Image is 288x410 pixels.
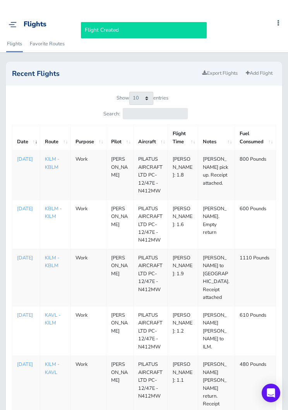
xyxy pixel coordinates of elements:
[168,200,198,249] td: [PERSON_NAME]: 1.6
[168,306,198,355] td: [PERSON_NAME]: 1.2
[198,125,235,151] th: Notes: activate to sort column ascending
[106,249,134,306] td: [PERSON_NAME]
[70,306,106,355] td: Work
[242,68,276,79] a: Add Flight
[70,151,106,200] td: Work
[168,249,198,306] td: [PERSON_NAME]: 1.9
[106,200,134,249] td: [PERSON_NAME]
[17,254,35,262] a: [DATE]
[45,205,62,220] a: KBLM - KILM
[45,312,60,326] a: KAVL - KILM
[103,108,187,119] label: Search:
[235,125,276,151] th: Fuel Consumed: activate to sort column ascending
[45,254,59,269] a: KILM - KBLM
[235,306,276,355] td: 610 Pounds
[106,151,134,200] td: [PERSON_NAME]
[70,249,106,306] td: Work
[134,151,168,200] td: PILATUS AIRCRAFT LTD PC-12/47E - N412MW
[81,22,207,38] div: Flight Created
[198,306,235,355] td: [PERSON_NAME] [PERSON_NAME] to ILM.
[6,35,23,52] a: Flights
[24,20,46,29] div: Flights
[40,125,71,151] th: Route: activate to sort column ascending
[12,70,199,77] h2: Recent Flights
[117,92,168,105] label: Show entries
[168,125,198,151] th: Flight Time: activate to sort column ascending
[106,125,134,151] th: Pilot: activate to sort column ascending
[123,108,188,119] input: Search:
[134,125,168,151] th: Aircraft: activate to sort column ascending
[198,200,235,249] td: [PERSON_NAME]. Empty return
[70,125,106,151] th: Purpose: activate to sort column ascending
[17,205,35,213] a: [DATE]
[17,311,35,319] a: [DATE]
[198,151,235,200] td: [PERSON_NAME] pick up. Receipt attached.
[17,360,35,368] a: [DATE]
[17,155,35,163] a: [DATE]
[12,125,40,151] th: Date: activate to sort column ascending
[9,22,17,27] img: menu_img
[106,306,134,355] td: [PERSON_NAME]
[70,200,106,249] td: Work
[45,361,59,376] a: KILM - KAVL
[262,384,280,402] div: Open Intercom Messenger
[235,151,276,200] td: 800 Pounds
[198,249,235,306] td: [PERSON_NAME] to [GEOGRAPHIC_DATA]. Receipt attached
[168,151,198,200] td: [PERSON_NAME]: 1.8
[199,68,241,79] a: Export Flights
[134,249,168,306] td: PILATUS AIRCRAFT LTD PC-12/47E - N412MW
[235,249,276,306] td: 1110 Pounds
[134,200,168,249] td: PILATUS AIRCRAFT LTD PC-12/47E - N412MW
[29,35,65,52] a: Favorite Routes
[45,156,59,170] a: KILM - KBLM
[134,306,168,355] td: PILATUS AIRCRAFT LTD PC-12/47E - N412MW
[235,200,276,249] td: 600 Pounds
[129,92,153,105] select: Showentries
